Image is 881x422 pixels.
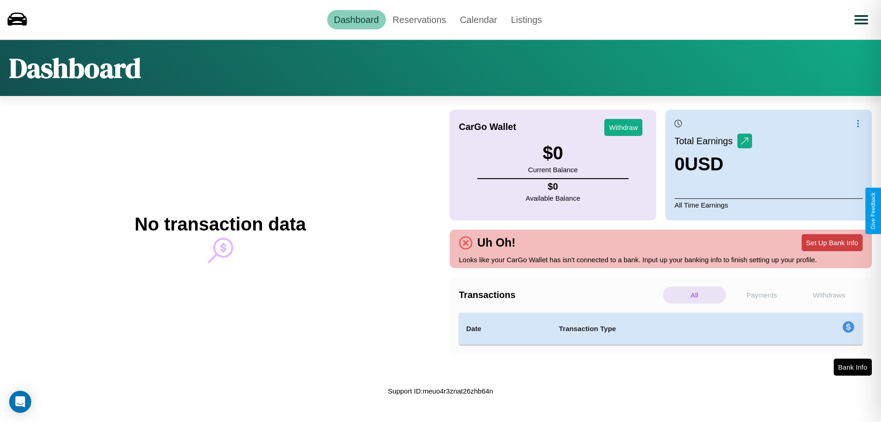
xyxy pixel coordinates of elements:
[9,49,141,87] h1: Dashboard
[675,198,863,211] p: All Time Earnings
[528,143,578,163] h3: $ 0
[848,7,874,33] button: Open menu
[453,10,504,29] a: Calendar
[604,119,642,136] button: Withdraw
[797,287,860,304] p: Withdraws
[327,10,386,29] a: Dashboard
[459,253,863,266] p: Looks like your CarGo Wallet has isn't connected to a bank. Input up your banking info to finish ...
[675,133,737,149] p: Total Earnings
[466,323,544,334] h4: Date
[870,192,876,230] div: Give Feedback
[730,287,793,304] p: Payments
[802,234,863,251] button: Set Up Bank Info
[388,385,493,397] p: Support ID: meuo4r3znat26zhb64n
[675,154,752,174] h3: 0 USD
[473,236,520,249] h4: Uh Oh!
[663,287,726,304] p: All
[528,163,578,176] p: Current Balance
[386,10,453,29] a: Reservations
[459,122,516,132] h4: CarGo Wallet
[526,181,580,192] h4: $ 0
[459,313,863,345] table: simple table
[134,214,306,235] h2: No transaction data
[459,290,661,300] h4: Transactions
[526,192,580,204] p: Available Balance
[834,359,872,376] button: Bank Info
[9,391,31,413] div: Open Intercom Messenger
[559,323,767,334] h4: Transaction Type
[504,10,549,29] a: Listings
